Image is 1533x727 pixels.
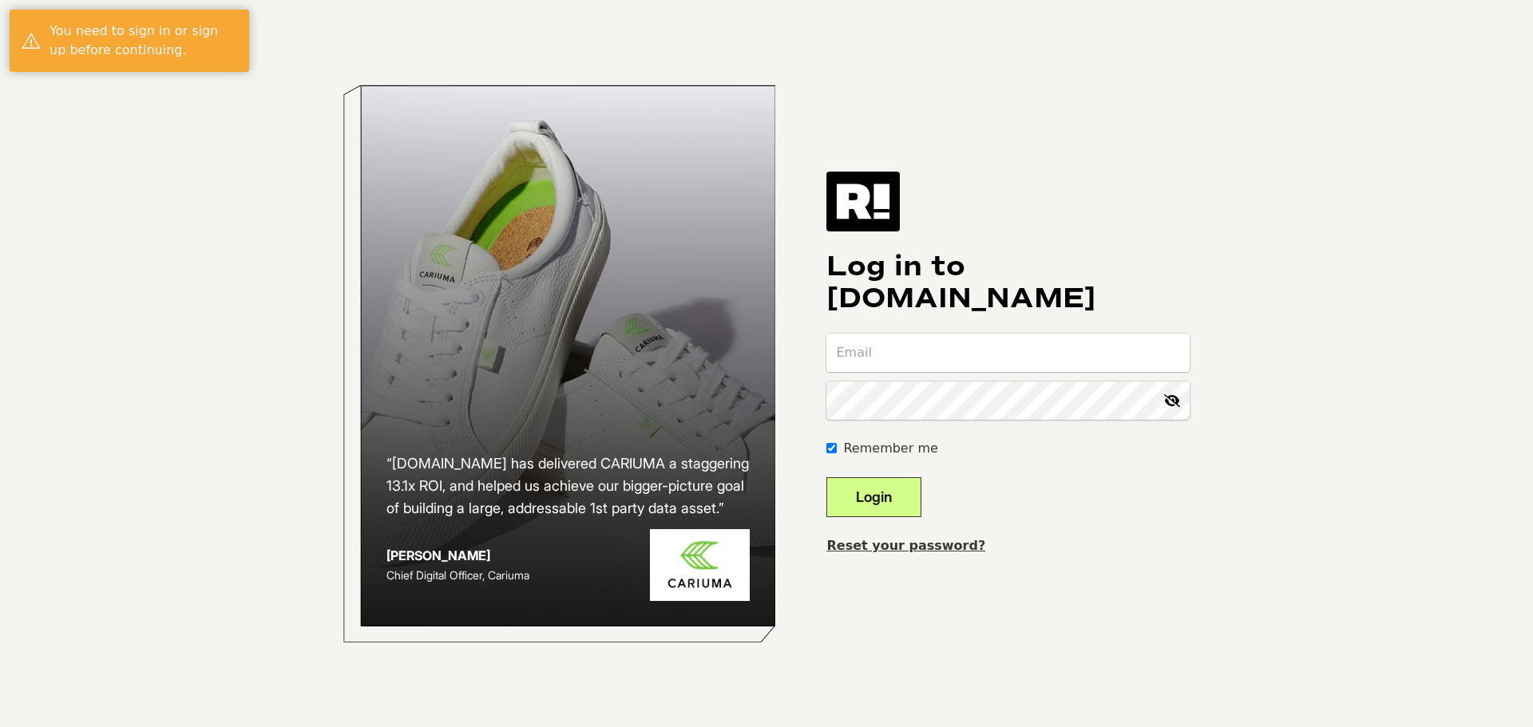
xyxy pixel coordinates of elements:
a: Reset your password? [826,538,985,553]
input: Email [826,334,1190,372]
div: You need to sign in or sign up before continuing. [50,22,237,60]
img: Cariuma [650,529,750,602]
button: Login [826,477,921,517]
img: Retention.com [826,172,900,231]
h2: “[DOMAIN_NAME] has delivered CARIUMA a staggering 13.1x ROI, and helped us achieve our bigger-pic... [386,452,751,520]
span: Chief Digital Officer, Cariuma [386,568,529,582]
h1: Log in to [DOMAIN_NAME] [826,251,1190,314]
label: Remember me [843,439,937,458]
strong: [PERSON_NAME] [386,547,490,563]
